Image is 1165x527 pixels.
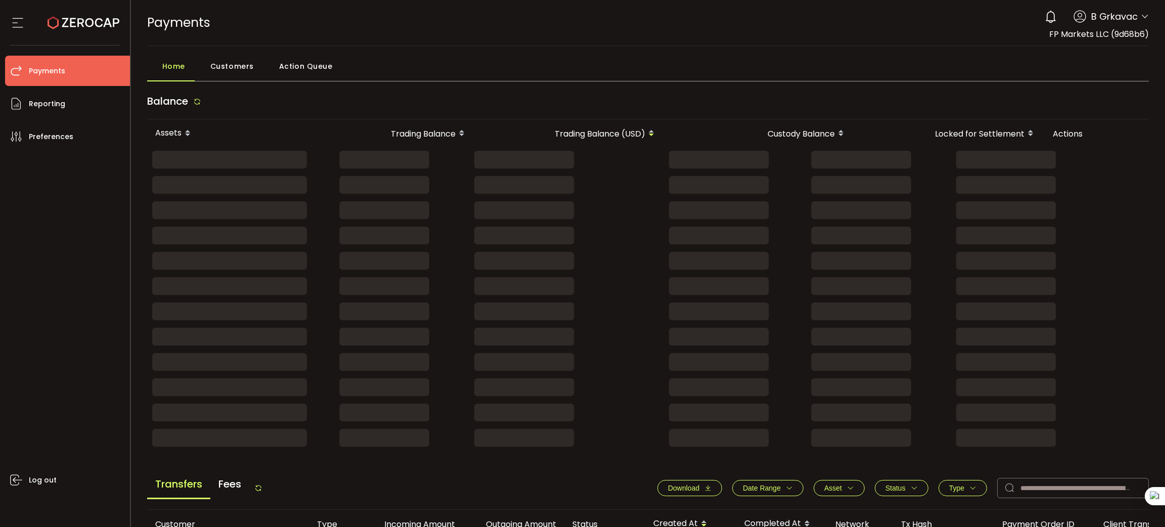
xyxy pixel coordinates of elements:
span: Transfers [147,470,210,499]
span: Date Range [743,484,781,492]
div: Trading Balance [304,125,476,142]
div: Custody Balance [665,125,855,142]
span: Log out [29,473,57,488]
span: Fees [210,470,249,498]
span: Type [949,484,964,492]
div: Actions [1045,128,1146,140]
span: Download [668,484,699,492]
span: Status [885,484,906,492]
div: Trading Balance (USD) [476,125,665,142]
span: FP Markets LLC (9d68b6) [1049,28,1149,40]
button: Asset [814,480,865,496]
iframe: Chat Widget [1048,418,1165,527]
span: Home [162,56,185,76]
span: Reporting [29,97,65,111]
span: Asset [824,484,842,492]
span: Balance [147,94,188,108]
span: Preferences [29,129,73,144]
div: Locked for Settlement [855,125,1045,142]
span: Customers [210,56,254,76]
span: Payments [29,64,65,78]
span: Action Queue [279,56,333,76]
button: Status [875,480,928,496]
span: B Grkavac [1091,10,1138,23]
div: Assets [147,125,304,142]
button: Date Range [732,480,803,496]
button: Download [657,480,722,496]
button: Type [938,480,987,496]
span: Payments [147,14,210,31]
